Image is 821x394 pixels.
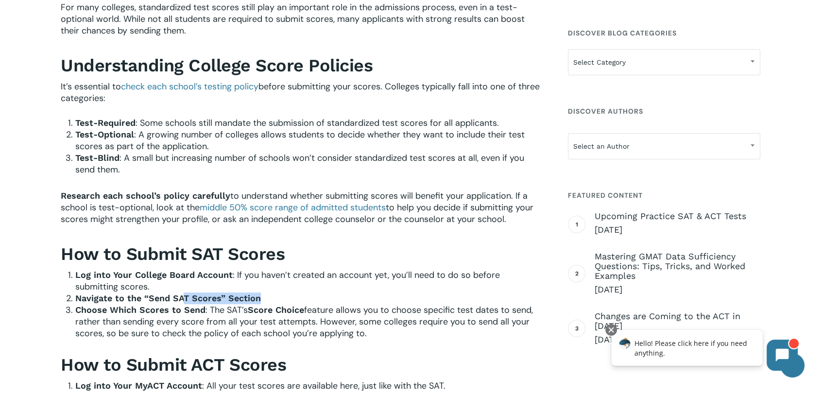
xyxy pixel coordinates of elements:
[568,187,760,204] h4: Featured Content
[200,202,386,213] a: middle 50% score range of admitted students
[75,380,202,391] b: Log into Your MyACT Account
[595,311,760,345] a: Changes are Coming to the ACT in [DATE] [DATE]
[568,24,760,42] h4: Discover Blog Categories
[248,305,304,315] b: Score Choice
[595,252,760,281] span: Mastering GMAT Data Sufficiency Questions: Tips, Tricks, and Worked Examples
[568,52,760,72] span: Select Category
[61,81,121,92] span: It’s essential to
[595,211,760,221] span: Upcoming Practice SAT & ACT Tests
[568,136,760,156] span: Select an Author
[568,103,760,120] h4: Discover Authors
[61,190,230,201] b: Research each school’s policy carefully
[75,152,524,175] span: : A small but increasing number of schools won’t consider standardized test scores at all, even i...
[568,49,760,75] span: Select Category
[75,129,525,152] span: : A growing number of colleges allows students to decide whether they want to include their test ...
[75,270,233,280] b: Log into Your College Board Account
[595,334,760,345] span: [DATE]
[75,304,533,339] span: feature allows you to choose specific test dates to send, rather than sending every score from al...
[595,252,760,295] a: Mastering GMAT Data Sufficiency Questions: Tips, Tricks, and Worked Examples [DATE]
[75,305,205,315] b: Choose Which Scores to Send
[601,322,807,380] iframe: Chatbot
[61,190,528,213] span: to understand whether submitting scores will benefit your application. If a school is test-option...
[205,304,248,316] span: : The SAT’s
[75,269,500,292] span: : If you haven’t created an account yet, you’ll need to do so before submitting scores.
[595,211,760,236] a: Upcoming Practice SAT & ACT Tests [DATE]
[568,133,760,159] span: Select an Author
[61,1,525,36] span: For many colleges, standardized test scores still play an important role in the admissions proces...
[595,284,760,295] span: [DATE]
[61,81,540,104] span: before submitting your scores. Colleges typically fall into one of three categories:
[202,380,445,392] span: : All your test scores are available here, just like with the SAT.
[595,224,760,236] span: [DATE]
[61,202,533,225] span: to help you decide if submitting your scores might strengthen your profile, or ask an independent...
[75,293,261,303] b: Navigate to the “Send SAT Scores” Section
[61,355,286,375] b: How to Submit ACT Scores
[75,153,120,163] b: Test-Blind
[136,117,499,129] span: : Some schools still mandate the submission of standardized test scores for all applicants.
[75,118,136,128] b: Test-Required
[61,55,373,76] b: Understanding College Score Policies
[121,81,258,92] a: check each school’s testing policy
[61,244,285,264] b: How to Submit SAT Scores
[75,129,134,139] b: Test-Optional
[595,311,760,331] span: Changes are Coming to the ACT in [DATE]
